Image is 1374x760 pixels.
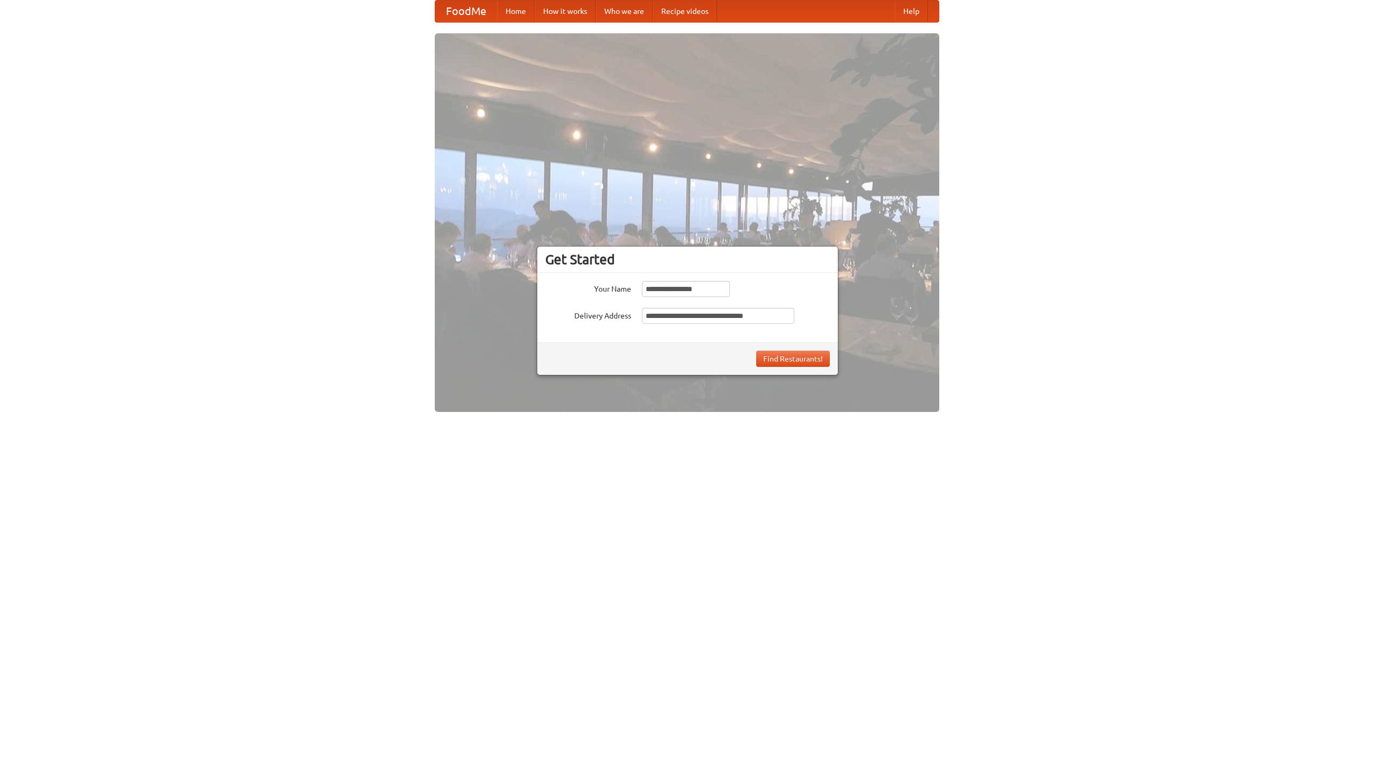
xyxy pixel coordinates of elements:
label: Your Name [545,281,631,294]
button: Find Restaurants! [756,351,830,367]
h3: Get Started [545,251,830,267]
a: FoodMe [435,1,497,22]
a: Recipe videos [653,1,717,22]
a: Help [895,1,928,22]
a: Who we are [596,1,653,22]
a: Home [497,1,535,22]
label: Delivery Address [545,308,631,321]
a: How it works [535,1,596,22]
